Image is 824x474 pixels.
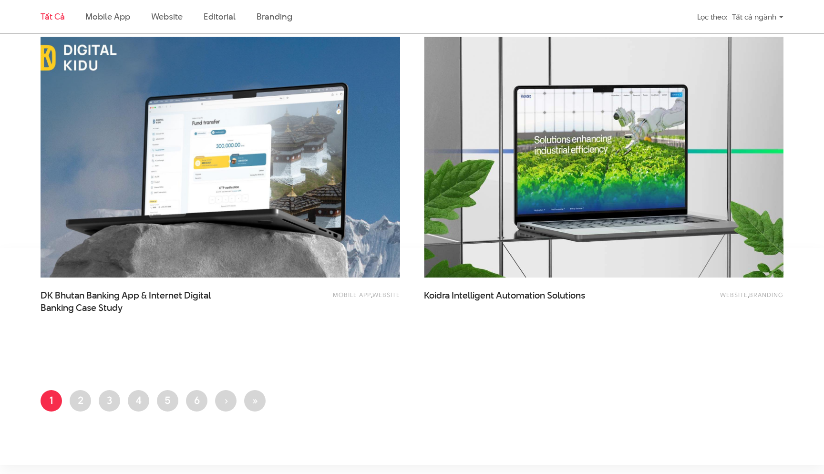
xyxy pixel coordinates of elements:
a: DK Bhutan Banking App & Internet DigitalBanking Case Study [41,289,231,313]
a: Branding [749,290,783,299]
a: 5 [157,390,178,412]
div: , [256,289,400,309]
a: 4 [128,390,149,412]
a: Website [372,290,400,299]
a: Branding [257,10,292,22]
span: Solutions [547,289,585,302]
a: Editorial [204,10,236,22]
span: Banking Case Study [41,302,123,314]
a: 3 [99,390,120,412]
span: Automation [496,289,545,302]
div: Lọc theo: [697,9,727,25]
a: 2 [70,390,91,412]
a: Mobile app [85,10,130,22]
div: , [639,289,783,309]
a: Website [151,10,183,22]
img: DK-Bhutan [22,25,418,290]
div: Tất cả ngành [732,9,783,25]
span: DK Bhutan Banking App & Internet Digital [41,289,231,313]
a: Tất cả [41,10,64,22]
span: Intelligent [452,289,494,302]
a: Website [720,290,748,299]
a: Koidra Intelligent Automation Solutions [424,289,615,313]
span: › [224,393,228,407]
a: Mobile app [333,290,371,299]
img: Koidra Thumbnail [424,37,783,278]
a: 6 [186,390,207,412]
span: » [252,393,258,407]
span: Koidra [424,289,450,302]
